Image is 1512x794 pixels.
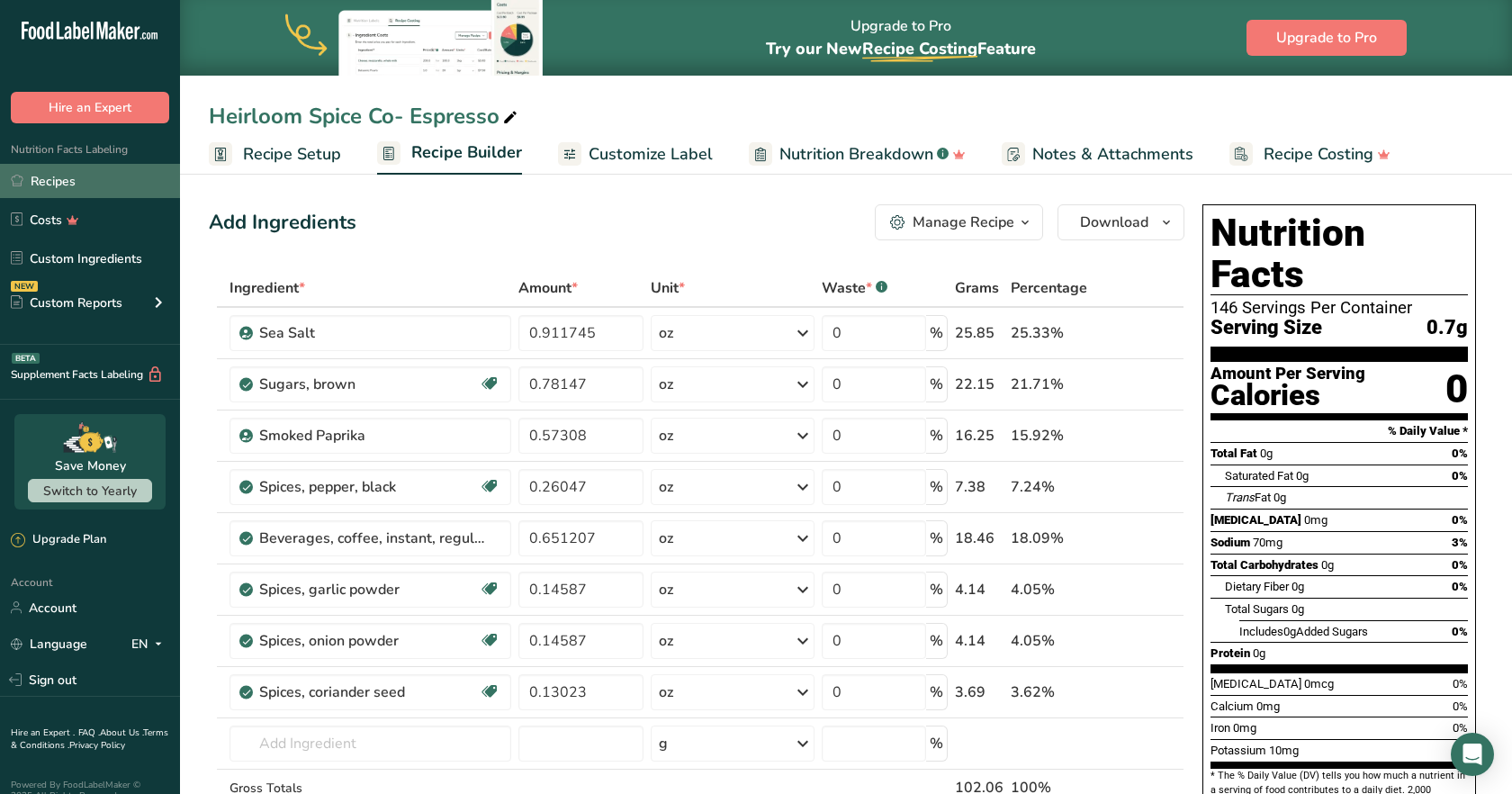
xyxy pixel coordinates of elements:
span: Download [1080,212,1148,233]
span: Switch to Yearly [43,483,137,500]
div: 21.71% [1011,374,1099,395]
span: Fat [1225,491,1271,504]
input: Add Ingredient [229,726,511,762]
span: 0g [1291,580,1304,593]
div: Sugars, brown [259,374,479,395]
span: 0% [1452,513,1468,527]
div: oz [659,630,673,652]
div: Open Intercom Messenger [1451,733,1494,776]
a: Privacy Policy [69,739,125,752]
span: Percentage [1011,277,1087,299]
h1: Nutrition Facts [1210,212,1468,295]
span: Nutrition Breakdown [779,142,933,167]
div: Spices, coriander seed [259,681,479,703]
div: Waste [822,277,887,299]
span: Total Sugars [1225,602,1289,616]
a: Notes & Attachments [1002,134,1193,175]
a: Hire an Expert . [11,726,75,739]
div: Sea Salt [259,322,484,344]
section: % Daily Value * [1210,420,1468,442]
span: 70mg [1253,536,1282,549]
button: Switch to Yearly [28,479,152,502]
div: Manage Recipe [913,212,1014,233]
a: Recipe Setup [209,134,341,175]
div: 3.62% [1011,681,1099,703]
div: Spices, onion powder [259,630,479,652]
a: Customize Label [558,134,713,175]
button: Manage Recipe [875,204,1043,240]
div: oz [659,681,673,703]
span: Calcium [1210,699,1254,713]
div: 18.09% [1011,528,1099,549]
div: Smoked Paprika [259,425,484,447]
div: 25.33% [1011,322,1099,344]
span: 0g [1283,625,1296,638]
div: Spices, garlic powder [259,579,479,600]
span: 10mg [1269,744,1299,757]
div: 4.05% [1011,579,1099,600]
div: oz [659,579,673,600]
a: Recipe Costing [1229,134,1390,175]
span: 0g [1260,447,1273,460]
div: oz [659,528,673,549]
div: BETA [12,353,40,364]
div: Amount Per Serving [1210,365,1365,383]
div: 146 Servings Per Container [1210,299,1468,317]
span: Recipe Costing [862,38,977,59]
div: 0 [1445,365,1468,413]
button: Upgrade to Pro [1246,20,1407,56]
div: 15.92% [1011,425,1099,447]
div: oz [659,322,673,344]
div: NEW [11,281,38,292]
span: Try our New Feature [766,38,1036,59]
span: 0g [1321,558,1334,572]
div: EN [131,633,169,654]
span: Grams [955,277,999,299]
span: 0% [1453,677,1468,690]
div: Custom Reports [11,293,122,312]
div: oz [659,425,673,447]
div: Save Money [55,456,126,475]
div: oz [659,476,673,498]
span: 0% [1452,625,1468,638]
span: Amount [518,277,578,299]
span: 0mcg [1304,677,1334,690]
a: Recipe Builder [377,132,522,176]
div: 16.25 [955,425,1003,447]
span: Potassium [1210,744,1266,757]
div: oz [659,374,673,395]
a: FAQ . [78,726,100,739]
span: 0mg [1304,513,1327,527]
span: Total Carbohydrates [1210,558,1318,572]
span: 0mg [1233,721,1256,735]
span: Protein [1210,646,1250,660]
a: Terms & Conditions . [11,726,168,752]
a: Language [11,628,87,660]
div: g [659,733,668,754]
span: [MEDICAL_DATA] [1210,513,1301,527]
span: Sodium [1210,536,1250,549]
span: 0g [1291,602,1304,616]
span: Ingredient [229,277,305,299]
span: Includes Added Sugars [1239,625,1368,638]
button: Hire an Expert [11,92,169,123]
div: Beverages, coffee, instant, regular, powder [259,528,484,549]
span: 0g [1253,646,1265,660]
span: 3% [1452,536,1468,549]
span: Upgrade to Pro [1276,27,1377,49]
span: Iron [1210,721,1230,735]
div: 18.46 [955,528,1003,549]
div: Heirloom Spice Co- Espresso [209,100,521,132]
span: Notes & Attachments [1032,142,1193,167]
span: Saturated Fat [1225,469,1293,483]
div: Upgrade Plan [11,531,106,549]
span: 0.7g [1426,317,1468,339]
span: 0g [1296,469,1309,483]
span: Serving Size [1210,317,1322,339]
span: 0g [1273,491,1286,504]
span: Recipe Setup [243,142,341,167]
span: Customize Label [589,142,713,167]
div: 3.69 [955,681,1003,703]
div: Spices, pepper, black [259,476,479,498]
div: Upgrade to Pro [766,1,1036,76]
